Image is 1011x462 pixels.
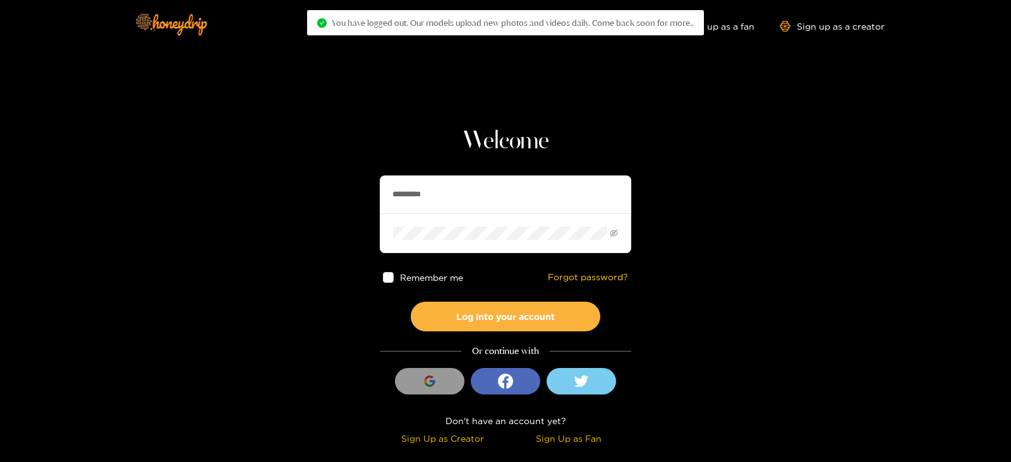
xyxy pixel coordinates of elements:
[610,229,618,237] span: eye-invisible
[780,21,885,32] a: Sign up as a creator
[383,431,502,446] div: Sign Up as Creator
[380,126,631,157] h1: Welcome
[380,344,631,358] div: Or continue with
[668,21,754,32] a: Sign up as a fan
[509,431,628,446] div: Sign Up as Fan
[411,302,600,331] button: Log into your account
[332,18,694,28] span: You have logged out. Our models upload new photos and videos daily. Come back soon for more..
[548,272,628,283] a: Forgot password?
[380,413,631,428] div: Don't have an account yet?
[317,18,327,28] span: check-circle
[400,273,463,282] span: Remember me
